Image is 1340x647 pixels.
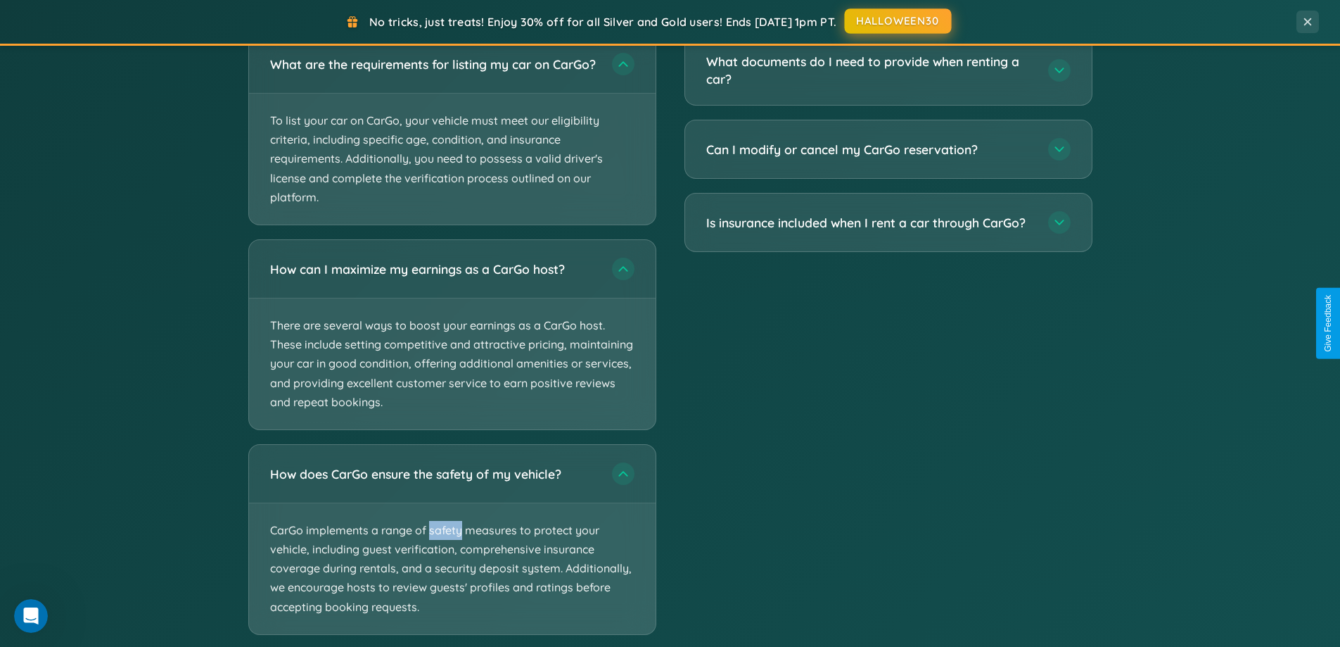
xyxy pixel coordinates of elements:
[845,8,952,34] button: HALLOWEEN30
[270,465,598,483] h3: How does CarGo ensure the safety of my vehicle?
[706,141,1034,158] h3: Can I modify or cancel my CarGo reservation?
[706,214,1034,232] h3: Is insurance included when I rent a car through CarGo?
[706,53,1034,87] h3: What documents do I need to provide when renting a car?
[369,15,836,29] span: No tricks, just treats! Enjoy 30% off for all Silver and Gold users! Ends [DATE] 1pm PT.
[1323,295,1333,352] div: Give Feedback
[270,56,598,73] h3: What are the requirements for listing my car on CarGo?
[14,599,48,633] iframe: Intercom live chat
[249,94,656,225] p: To list your car on CarGo, your vehicle must meet our eligibility criteria, including specific ag...
[249,503,656,634] p: CarGo implements a range of safety measures to protect your vehicle, including guest verification...
[270,260,598,278] h3: How can I maximize my earnings as a CarGo host?
[249,299,656,429] p: There are several ways to boost your earnings as a CarGo host. These include setting competitive ...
